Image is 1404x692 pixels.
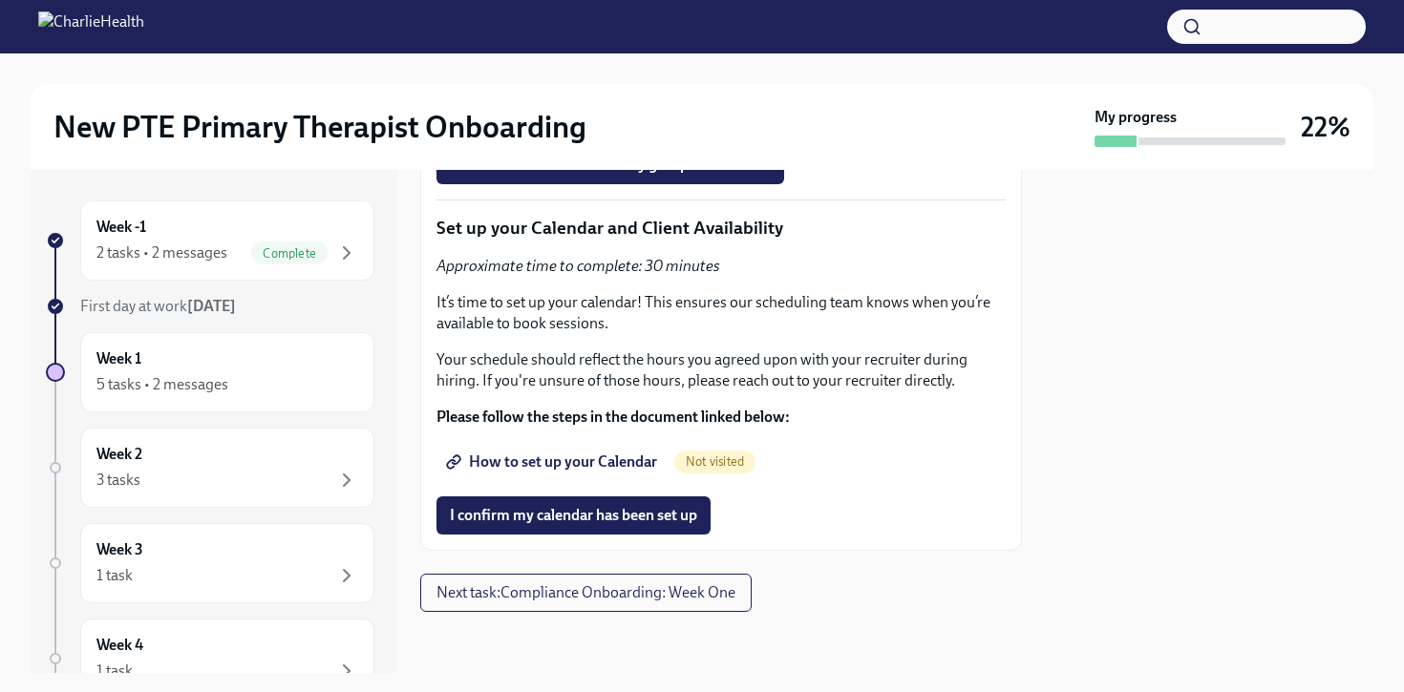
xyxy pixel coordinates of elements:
span: How to set up your Calendar [450,452,657,472]
em: Approximate time to complete: 30 minutes [436,257,720,275]
a: Week 15 tasks • 2 messages [46,332,374,412]
strong: Please follow the steps in the document linked below: [436,408,790,426]
img: CharlieHealth [38,11,144,42]
div: 1 task [96,565,133,586]
h6: Week 4 [96,635,143,656]
span: Not visited [674,454,755,469]
h6: Week 1 [96,348,141,369]
p: Set up your Calendar and Client Availability [436,216,1006,241]
div: 1 task [96,661,133,682]
h6: Week 3 [96,539,143,560]
div: 2 tasks • 2 messages [96,242,227,263]
h3: 22% [1301,110,1351,144]
div: 5 tasks • 2 messages [96,374,228,395]
span: Next task : Compliance Onboarding: Week One [436,583,735,602]
h6: Week -1 [96,217,146,238]
button: Next task:Compliance Onboarding: Week One [420,574,752,612]
strong: [DATE] [187,297,236,315]
strong: My progress [1095,107,1177,128]
p: It’s time to set up your calendar! This ensures our scheduling team knows when you’re available t... [436,292,1006,334]
a: How to set up your Calendar [436,443,670,481]
a: Week 23 tasks [46,428,374,508]
a: Week 31 task [46,523,374,603]
span: First day at work [80,297,236,315]
p: Your schedule should reflect the hours you agreed upon with your recruiter during hiring. If you'... [436,349,1006,391]
button: I confirm my calendar has been set up [436,496,711,535]
a: First day at work[DATE] [46,296,374,317]
span: I confirm my calendar has been set up [450,506,697,525]
div: 3 tasks [96,470,140,491]
h6: Week 2 [96,444,142,465]
h2: New PTE Primary Therapist Onboarding [53,108,586,146]
span: Complete [251,246,328,261]
a: Week -12 tasks • 2 messagesComplete [46,200,374,281]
